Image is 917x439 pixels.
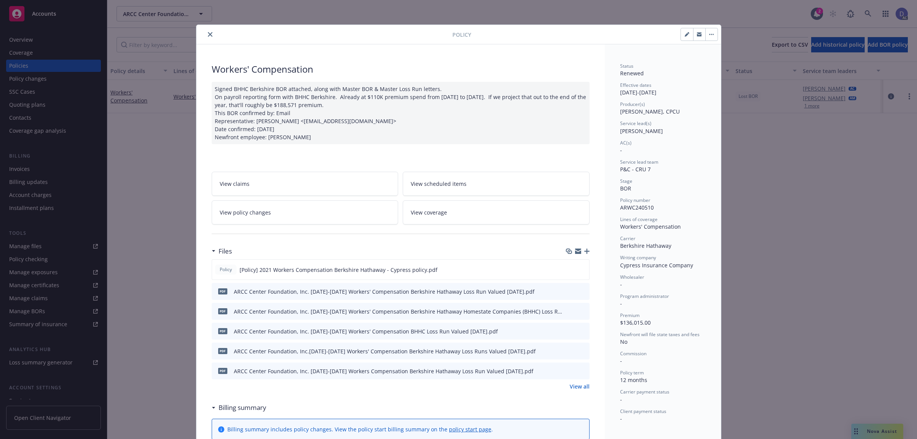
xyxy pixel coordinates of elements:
span: - [620,281,622,288]
span: Lines of coverage [620,216,658,223]
button: preview file [579,266,586,274]
span: pdf [218,308,227,314]
div: ARCC Center Foundation, Inc.[DATE]-[DATE] Workers' Compensation Berkshire Hathaway Loss Runs Valu... [234,347,536,355]
span: Cypress Insurance Company [620,262,693,269]
span: ARWC240510 [620,204,654,211]
span: [Policy] 2021 Workers Compensation Berkshire Hathaway - Cypress policy.pdf [240,266,437,274]
div: Files [212,246,232,256]
span: View claims [220,180,250,188]
span: pdf [218,348,227,354]
div: ARCC Center Foundation, Inc. [DATE]-[DATE] Workers Compensation Berkshire Hathaway Loss Run Value... [234,367,533,375]
button: preview file [580,307,586,315]
span: pdf [218,288,227,294]
div: ARCC Center Foundation, Inc. [DATE]-[DATE] Workers' Compensation Berkshire Hathaway Homestate Com... [234,307,564,315]
div: Workers' Compensation [212,63,590,76]
span: P&C - CRU 7 [620,166,651,173]
div: ARCC Center Foundation, Inc. [DATE]-[DATE] Workers' Compensation Berkshire Hathaway Loss Run Valu... [234,288,535,296]
a: View claims [212,172,399,196]
a: policy start page [449,426,491,433]
span: Effective dates [620,82,651,88]
span: Producer(s) [620,101,645,107]
span: 12 months [620,376,647,384]
span: Premium [620,312,640,319]
button: download file [567,288,574,296]
div: Signed BHHC Berkshire BOR attached, along with Master BOR & Master Loss Run letters. On payroll r... [212,82,590,144]
span: AC(s) [620,140,632,146]
button: preview file [580,288,586,296]
span: pdf [218,328,227,334]
span: $136,015.00 [620,319,651,326]
h3: Billing summary [219,403,266,413]
a: View coverage [403,200,590,224]
button: download file [567,367,574,375]
a: View all [570,382,590,390]
span: Wholesaler [620,274,644,280]
span: Policy number [620,197,650,203]
span: [PERSON_NAME] [620,127,663,135]
span: Policy term [620,369,644,376]
button: preview file [580,327,586,335]
button: download file [567,307,574,315]
h3: Files [219,246,232,256]
a: View scheduled items [403,172,590,196]
span: pdf [218,368,227,374]
span: Service lead(s) [620,120,651,127]
span: Program administrator [620,293,669,299]
span: - [620,146,622,154]
button: download file [567,347,574,355]
div: [DATE] - [DATE] [620,82,706,96]
a: View policy changes [212,200,399,224]
span: Policy [218,266,233,273]
button: download file [567,266,573,274]
span: Writing company [620,254,656,261]
span: Policy [452,31,471,39]
button: preview file [580,367,586,375]
span: [PERSON_NAME], CPCU [620,108,680,115]
button: close [206,30,215,39]
span: Newfront will file state taxes and fees [620,331,700,338]
span: View coverage [411,208,447,216]
span: - [620,300,622,307]
span: View scheduled items [411,180,467,188]
span: Service lead team [620,159,658,165]
span: No [620,338,627,345]
span: - [620,357,622,364]
span: Carrier payment status [620,389,669,395]
span: Client payment status [620,408,666,415]
div: Billing summary [212,403,266,413]
span: Renewed [620,70,644,77]
button: preview file [580,347,586,355]
span: - [620,415,622,422]
span: BOR [620,185,631,192]
div: Workers' Compensation [620,223,706,231]
span: - [620,396,622,403]
button: download file [567,327,574,335]
span: Berkshire Hathaway [620,242,671,249]
span: Carrier [620,235,635,242]
span: Stage [620,178,632,184]
div: ARCC Center Foundation, Inc. [DATE]-[DATE] Workers' Compensation BHHC Loss Run Valued [DATE].pdf [234,327,498,335]
div: Billing summary includes policy changes. View the policy start billing summary on the . [227,425,493,433]
span: View policy changes [220,208,271,216]
span: Status [620,63,633,69]
span: Commission [620,350,646,357]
